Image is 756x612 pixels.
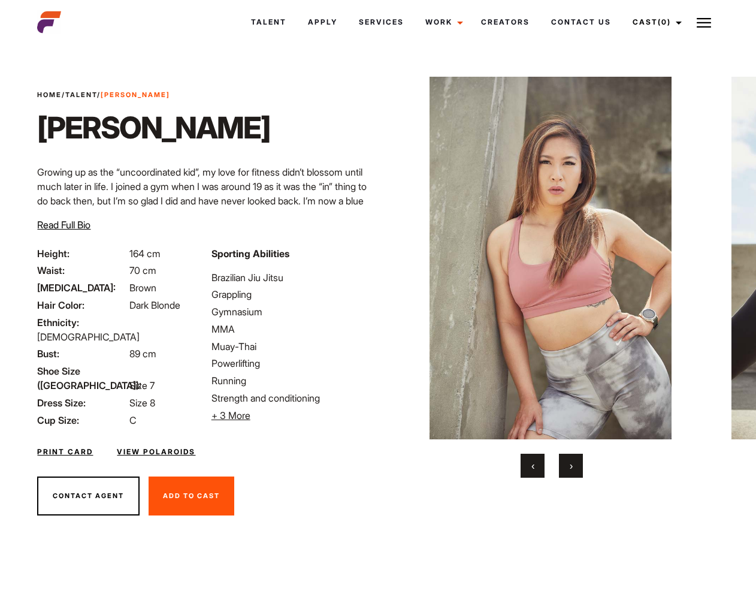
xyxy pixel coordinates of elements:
span: Waist: [37,263,127,278]
span: Bust: [37,346,127,361]
li: Muay-Thai [211,339,371,354]
a: Print Card [37,447,93,457]
img: ANGELA_106 [406,77,695,439]
span: + 3 More [211,409,250,421]
span: Ethnicity: [37,315,127,330]
a: Contact Us [540,6,622,38]
span: [DEMOGRAPHIC_DATA] [37,331,140,343]
a: Work [415,6,470,38]
span: Shoe Size ([GEOGRAPHIC_DATA]): [37,364,127,393]
li: Running [211,373,371,388]
span: Read Full Bio [37,219,90,231]
span: 164 cm [129,248,161,260]
span: / / [37,90,170,100]
span: [MEDICAL_DATA]: [37,281,127,295]
span: Add To Cast [163,492,220,500]
span: Size 8 [129,397,155,409]
button: Read Full Bio [37,218,90,232]
button: Contact Agent [37,477,140,516]
span: 89 cm [129,348,156,360]
span: 70 cm [129,264,156,276]
li: Grappling [211,287,371,302]
a: Apply [297,6,348,38]
a: Home [37,91,62,99]
span: Previous [531,460,534,472]
span: Size 7 [129,379,155,391]
img: cropped-aefm-brand-fav-22-square.png [37,10,61,34]
span: Hair Color: [37,298,127,312]
a: Talent [65,91,97,99]
li: MMA [211,322,371,336]
li: Brazilian Jiu Jitsu [211,270,371,285]
span: Height: [37,246,127,261]
span: Dress Size: [37,396,127,410]
a: View Polaroids [117,447,195,457]
span: Dark Blonde [129,299,180,311]
span: Next [570,460,573,472]
a: Talent [240,6,297,38]
strong: Sporting Abilities [211,248,289,260]
span: (0) [658,17,671,26]
li: Gymnasium [211,305,371,319]
span: C [129,414,137,426]
a: Cast(0) [622,6,689,38]
li: Powerlifting [211,356,371,370]
li: Strength and conditioning [211,391,371,405]
a: Services [348,6,415,38]
button: Add To Cast [149,477,234,516]
a: Creators [470,6,540,38]
p: Growing up as the “uncoordinated kid”, my love for fitness didn’t blossom until much later in lif... [37,165,371,251]
img: Burger icon [697,16,711,30]
span: Brown [129,282,156,294]
strong: [PERSON_NAME] [101,91,170,99]
h1: [PERSON_NAME] [37,110,270,146]
span: Cup Size: [37,413,127,427]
